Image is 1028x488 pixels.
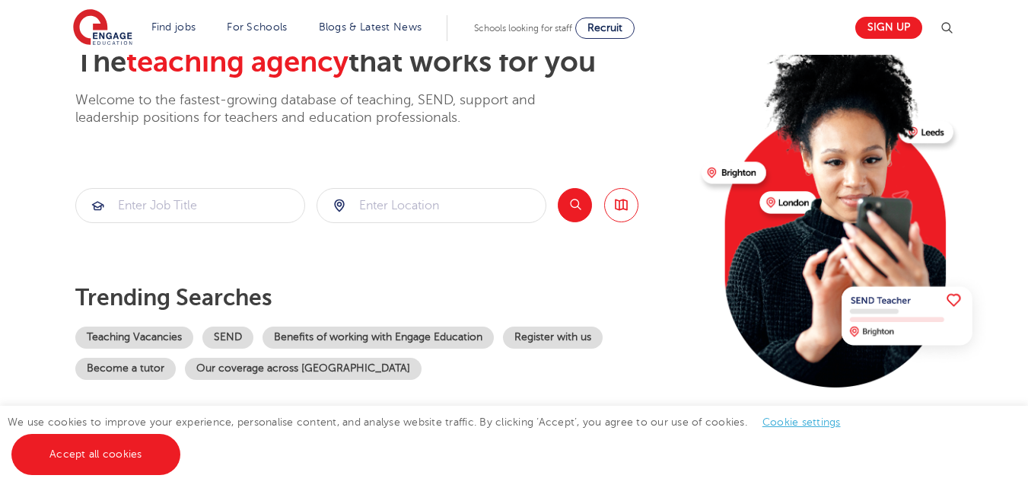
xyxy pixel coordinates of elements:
a: Our coverage across [GEOGRAPHIC_DATA] [185,358,422,380]
span: teaching agency [126,46,349,78]
a: Become a tutor [75,358,176,380]
a: Accept all cookies [11,434,180,475]
p: Trending searches [75,284,689,311]
h2: The that works for you [75,45,689,80]
a: For Schools [227,21,287,33]
input: Submit [76,189,304,222]
input: Submit [317,189,546,222]
a: Blogs & Latest News [319,21,422,33]
div: Submit [317,188,546,223]
span: We use cookies to improve your experience, personalise content, and analyse website traffic. By c... [8,416,856,460]
p: Welcome to the fastest-growing database of teaching, SEND, support and leadership positions for t... [75,91,578,127]
a: Sign up [855,17,922,39]
a: Register with us [503,327,603,349]
a: Teaching Vacancies [75,327,193,349]
span: Schools looking for staff [474,23,572,33]
a: Benefits of working with Engage Education [263,327,494,349]
div: Submit [75,188,305,223]
button: Search [558,188,592,222]
a: Cookie settings [762,416,841,428]
a: SEND [202,327,253,349]
img: Engage Education [73,9,132,47]
span: Recruit [587,22,622,33]
a: Find jobs [151,21,196,33]
a: Recruit [575,18,635,39]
